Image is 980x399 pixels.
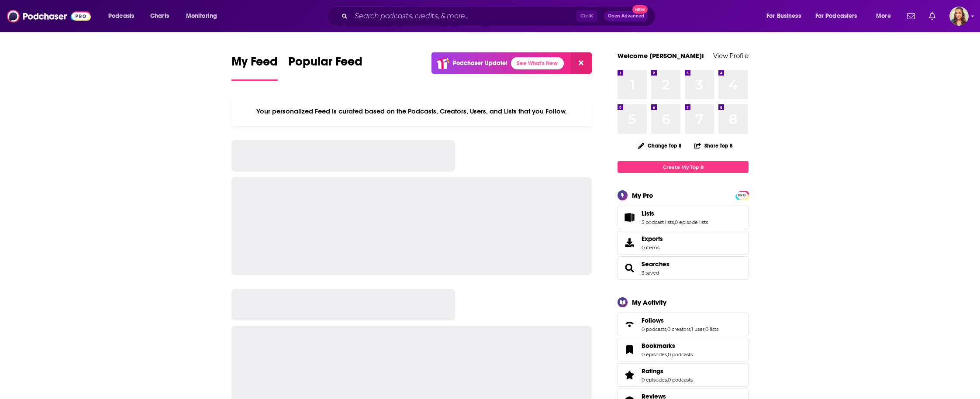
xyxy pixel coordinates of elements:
button: Change Top 8 [633,140,687,151]
a: Popular Feed [288,54,362,81]
span: , [704,326,705,332]
a: Create My Top 8 [618,161,749,173]
input: Search podcasts, credits, & more... [351,9,576,23]
button: open menu [760,9,812,23]
a: Searches [621,262,638,274]
span: , [666,326,667,332]
img: Podchaser - Follow, Share and Rate Podcasts [7,8,91,24]
button: Show profile menu [949,7,969,26]
span: , [674,219,675,225]
span: , [690,326,691,332]
div: My Activity [632,298,666,306]
a: 0 episode lists [675,219,708,225]
span: Lists [642,210,654,217]
span: Ratings [618,363,749,387]
a: 0 lists [705,326,718,332]
span: Popular Feed [288,54,362,74]
a: Show notifications dropdown [904,9,918,24]
span: , [667,377,668,383]
a: 0 creators [667,326,690,332]
a: Searches [642,260,669,268]
span: Ctrl K [576,10,597,22]
a: Ratings [621,369,638,381]
a: Lists [621,211,638,224]
span: My Feed [231,54,278,74]
span: Exports [642,235,663,243]
span: Exports [621,237,638,249]
span: Monitoring [186,10,217,22]
span: Charts [150,10,169,22]
p: Podchaser Update! [453,59,507,67]
a: 0 episodes [642,351,667,358]
a: PRO [737,192,747,198]
a: Follows [621,318,638,330]
a: View Profile [713,52,749,60]
div: My Pro [632,191,653,199]
span: Follows [618,313,749,336]
a: Welcome [PERSON_NAME]! [618,52,704,60]
a: Follows [642,316,718,324]
button: open menu [870,9,902,23]
span: PRO [737,192,747,199]
a: 3 saved [642,270,659,276]
div: Search podcasts, credits, & more... [335,6,664,26]
span: Open Advanced [608,14,644,18]
a: 0 episodes [642,377,667,383]
a: Charts [145,9,174,23]
button: Open AdvancedNew [604,11,648,21]
span: Ratings [642,367,663,375]
span: More [876,10,891,22]
button: open menu [180,9,228,23]
span: New [632,5,648,14]
button: open menu [102,9,145,23]
span: For Business [766,10,801,22]
span: Searches [618,256,749,280]
div: Your personalized Feed is curated based on the Podcasts, Creators, Users, and Lists that you Follow. [231,96,592,126]
a: Ratings [642,367,693,375]
a: Bookmarks [642,342,693,350]
a: Bookmarks [621,344,638,356]
a: See What's New [511,57,564,69]
img: User Profile [949,7,969,26]
span: Podcasts [108,10,134,22]
span: For Podcasters [815,10,857,22]
a: My Feed [231,54,278,81]
span: , [667,351,668,358]
a: 1 user [691,326,704,332]
a: 0 podcasts [642,326,666,332]
a: 0 podcasts [668,377,693,383]
span: Bookmarks [642,342,675,350]
button: Share Top 8 [694,137,733,154]
span: Follows [642,316,664,324]
span: Lists [618,206,749,229]
a: Show notifications dropdown [925,9,939,24]
a: 0 podcasts [668,351,693,358]
span: 0 items [642,244,663,251]
a: Exports [618,231,749,255]
span: Bookmarks [618,338,749,361]
a: 5 podcast lists [642,219,674,225]
button: open menu [810,9,870,23]
a: Lists [642,210,708,217]
span: Logged in as adriana.guzman [949,7,969,26]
